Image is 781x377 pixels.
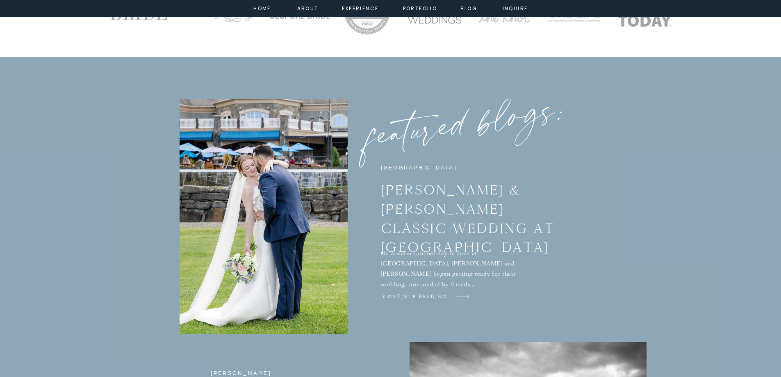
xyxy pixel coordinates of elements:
[342,75,587,163] h2: featured blogs:
[454,4,484,11] a: Blog
[381,163,465,175] a: [GEOGRAPHIC_DATA]
[342,4,375,11] a: experience
[297,4,316,11] a: about
[381,292,450,299] a: Continue Reading
[251,4,273,11] a: home
[501,4,530,11] a: inquire
[403,4,438,11] a: portfolio
[381,181,570,236] a: [PERSON_NAME] & [PERSON_NAME] classic wedding at [GEOGRAPHIC_DATA]
[381,248,524,278] a: On a warm summer day in June at [GEOGRAPHIC_DATA], [PERSON_NAME] and [PERSON_NAME] began getting ...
